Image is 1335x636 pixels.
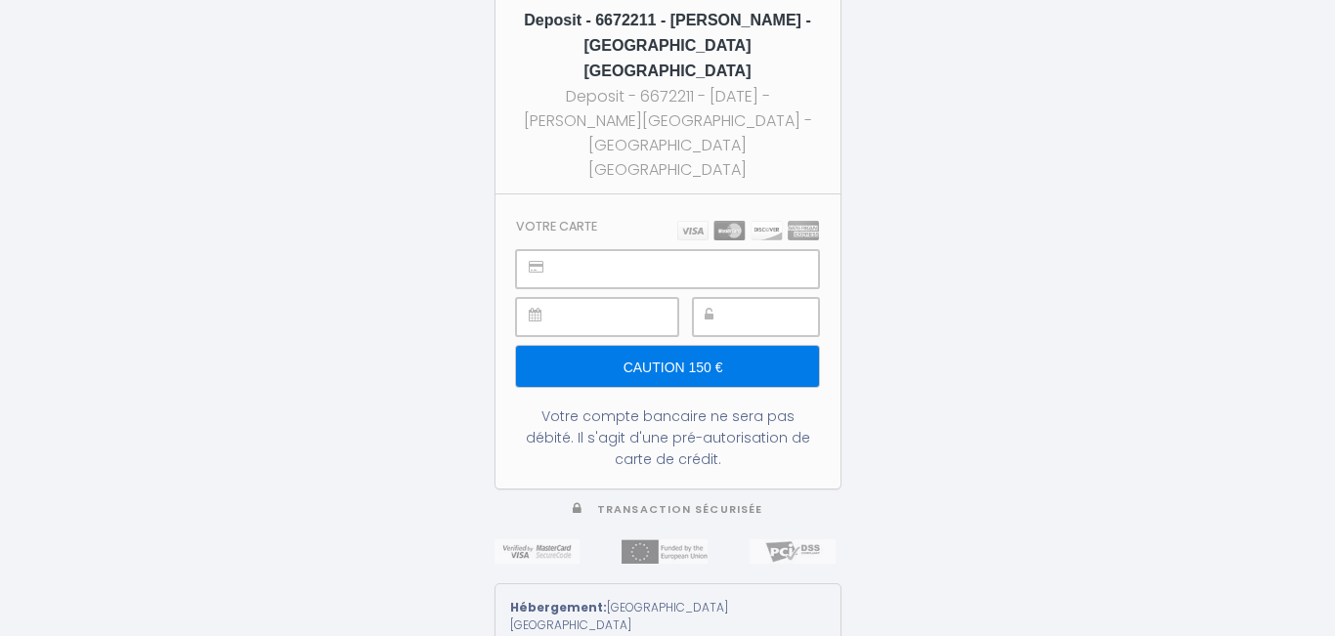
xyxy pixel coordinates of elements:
img: carts.png [677,221,819,240]
h3: Votre carte [516,219,597,233]
span: Transaction sécurisée [597,502,762,517]
input: Caution 150 € [516,346,818,387]
div: Votre compte bancaire ne sera pas débité. Il s'agit d'une pré-autorisation de carte de crédit. [516,405,818,470]
iframe: Secure payment input frame [560,299,676,335]
iframe: Secure payment input frame [737,299,818,335]
div: Deposit - 6672211 - [DATE] - [PERSON_NAME][GEOGRAPHIC_DATA] - [GEOGRAPHIC_DATA] [GEOGRAPHIC_DATA] [513,84,823,183]
iframe: Secure payment input frame [560,251,817,287]
h5: Deposit - 6672211 - [PERSON_NAME] - [GEOGRAPHIC_DATA] [GEOGRAPHIC_DATA] [513,8,823,84]
strong: Hébergement: [510,599,607,615]
div: [GEOGRAPHIC_DATA] [GEOGRAPHIC_DATA] [510,599,826,636]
